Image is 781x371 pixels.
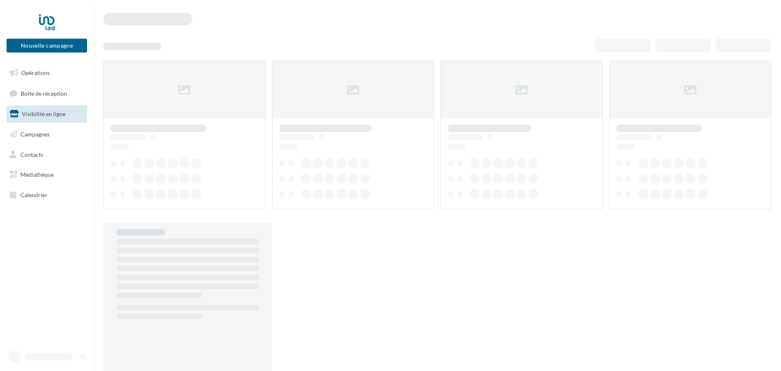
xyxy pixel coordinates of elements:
a: Contacts [5,146,89,163]
span: Visibilité en ligne [22,110,65,117]
span: Médiathèque [20,171,54,178]
a: Opérations [5,64,89,81]
a: Boîte de réception [5,85,89,102]
span: Calendrier [20,191,48,198]
a: Campagnes [5,126,89,143]
span: Opérations [21,69,50,76]
a: Visibilité en ligne [5,105,89,123]
a: Médiathèque [5,166,89,183]
span: Contacts [20,151,43,158]
button: Nouvelle campagne [7,39,87,53]
span: Campagnes [20,131,50,138]
span: Boîte de réception [21,90,67,97]
a: Calendrier [5,187,89,204]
